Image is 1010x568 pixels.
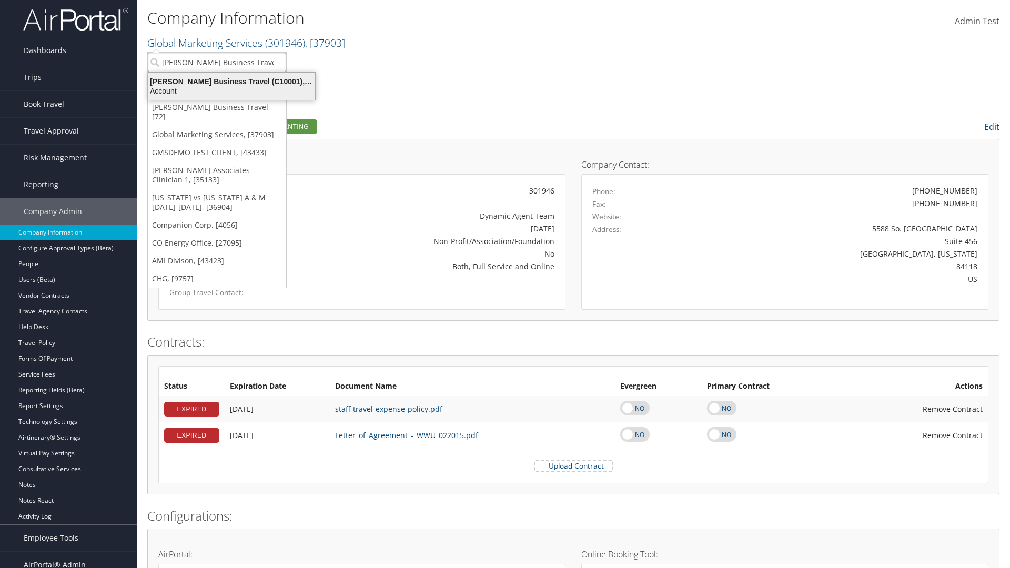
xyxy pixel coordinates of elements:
i: Remove Contract [912,399,923,419]
a: [US_STATE] vs [US_STATE] A & M [DATE]-[DATE], [36904] [148,189,286,216]
input: Search Accounts [148,53,286,72]
a: staff-travel-expense-policy.pdf [335,404,442,414]
div: Suite 456 [693,236,978,247]
a: GMSDEMO TEST CLIENT, [43433] [148,144,286,161]
a: CO Energy Office, [27095] [148,234,286,252]
div: Add/Edit Date [230,431,325,440]
span: ( 301946 ) [265,36,305,50]
span: Trips [24,64,42,90]
a: Admin Test [955,5,999,38]
a: Companion Corp, [4056] [148,216,286,234]
span: Company Admin [24,198,82,225]
div: Dynamic Agent Team [303,210,554,221]
h4: Account Details: [158,160,565,169]
div: No [303,248,554,259]
h2: Contracts: [147,333,999,351]
th: Evergreen [615,377,702,396]
span: [DATE] [230,430,254,440]
div: US [693,273,978,285]
h4: Company Contact: [581,160,988,169]
h4: AirPortal: [158,550,565,559]
span: Book Travel [24,91,64,117]
div: Both, Full Service and Online [303,261,554,272]
th: Expiration Date [225,377,330,396]
h4: Online Booking Tool: [581,550,988,559]
h2: Company Profile: [147,117,710,135]
a: Letter_of_Agreement_-_WWU_022015.pdf [335,430,478,440]
span: Admin Test [955,15,999,27]
label: Group Travel Contact: [169,287,287,298]
div: [PHONE_NUMBER] [912,198,977,209]
a: Global Marketing Services [147,36,345,50]
th: Actions [837,377,988,396]
span: Employee Tools [24,525,78,551]
span: Remove Contract [923,430,983,440]
span: Risk Management [24,145,87,171]
div: 84118 [693,261,978,272]
label: Fax: [592,199,606,209]
div: 301946 [303,185,554,196]
div: [DATE] [303,223,554,234]
a: [PERSON_NAME] Business Travel, [72] [148,98,286,126]
a: Edit [984,121,999,133]
div: [GEOGRAPHIC_DATA], [US_STATE] [693,248,978,259]
span: Reporting [24,171,58,198]
span: , [ 37903 ] [305,36,345,50]
th: Primary Contract [702,377,837,396]
a: AMI Divison, [43423] [148,252,286,270]
span: [DATE] [230,404,254,414]
div: Non-Profit/Association/Foundation [303,236,554,247]
th: Status [159,377,225,396]
i: Remove Contract [912,425,923,445]
div: Add/Edit Date [230,404,325,414]
span: Dashboards [24,37,66,64]
a: Global Marketing Services, [37903] [148,126,286,144]
span: Travel Approval [24,118,79,144]
h2: Configurations: [147,507,999,525]
h1: Company Information [147,7,715,29]
span: Remove Contract [923,404,983,414]
a: [PERSON_NAME] Associates - Clinician 1, [35133] [148,161,286,189]
th: Document Name [330,377,615,396]
a: CHG, [9757] [148,270,286,288]
div: [PHONE_NUMBER] [912,185,977,196]
div: 5588 So. [GEOGRAPHIC_DATA] [693,223,978,234]
div: Account [142,86,321,96]
label: Upload Contract [535,461,612,471]
label: Phone: [592,186,615,197]
img: airportal-logo.png [23,7,128,32]
div: [PERSON_NAME] Business Travel (C10001), [72] [142,77,321,86]
div: EXPIRED [164,428,219,443]
div: EXPIRED [164,402,219,417]
label: Address: [592,224,621,235]
label: Website: [592,211,621,222]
